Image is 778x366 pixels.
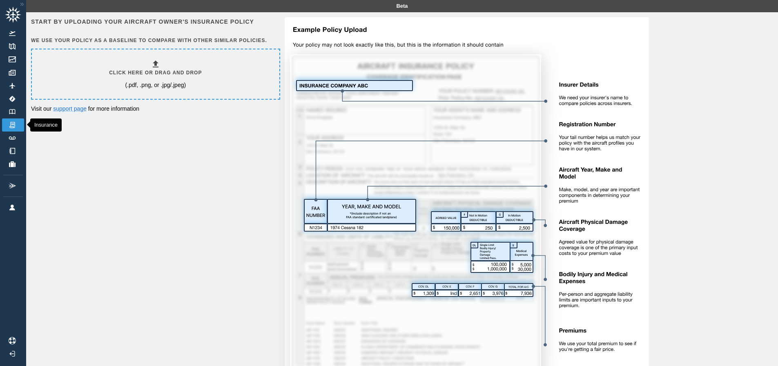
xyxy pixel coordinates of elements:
p: (.pdf, .png, or .jpg/.jpeg) [125,81,186,89]
h6: Start by uploading your aircraft owner's insurance policy [31,17,279,26]
a: support page [53,105,87,112]
h6: We use your policy as a baseline to compare with other similar policies. [31,37,279,45]
p: Visit our for more information [31,105,279,113]
h6: Click here or drag and drop [109,69,202,77]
